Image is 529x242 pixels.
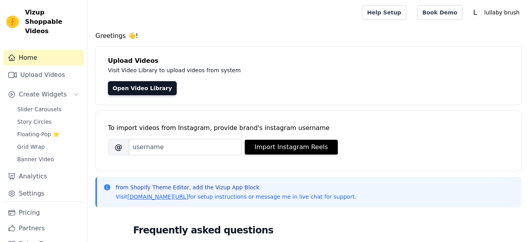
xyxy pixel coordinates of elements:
[3,205,84,221] a: Pricing
[3,169,84,184] a: Analytics
[108,66,458,75] p: Visit Video Library to upload videos from system
[13,141,84,152] a: Grid Wrap
[108,56,509,66] h4: Upload Videos
[473,9,477,16] text: L
[417,5,462,20] a: Book Demo
[17,143,45,151] span: Grid Wrap
[17,118,52,126] span: Story Circles
[3,67,84,83] a: Upload Videos
[108,139,129,155] span: @
[3,186,84,201] a: Settings
[17,105,61,113] span: Slider Carousels
[481,5,523,20] p: lullaby brush
[469,5,523,20] button: L lullaby brush
[129,139,242,155] input: username
[95,31,521,41] h4: Greetings 👋!
[127,194,188,200] a: [DOMAIN_NAME][URL]
[3,50,84,66] a: Home
[13,116,84,127] a: Story Circles
[13,154,84,165] a: Banner Video
[108,123,509,133] div: To import videos from Instagram, provide brand's instagram username
[133,222,484,238] h2: Frequently asked questions
[13,104,84,115] a: Slider Carousels
[17,155,54,163] span: Banner Video
[116,183,356,191] p: from Shopify Theme Editor, add the Vizup App Block
[3,221,84,236] a: Partners
[6,16,19,28] img: Vizup
[116,193,356,201] p: Visit for setup instructions or message me in live chat for support.
[19,90,67,99] span: Create Widgets
[245,140,338,155] button: Import Instagram Reels
[3,87,84,102] button: Create Widgets
[25,8,81,36] span: Vizup Shoppable Videos
[362,5,406,20] a: Help Setup
[17,130,59,138] span: Floating-Pop ⭐
[108,81,177,95] a: Open Video Library
[13,129,84,140] a: Floating-Pop ⭐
